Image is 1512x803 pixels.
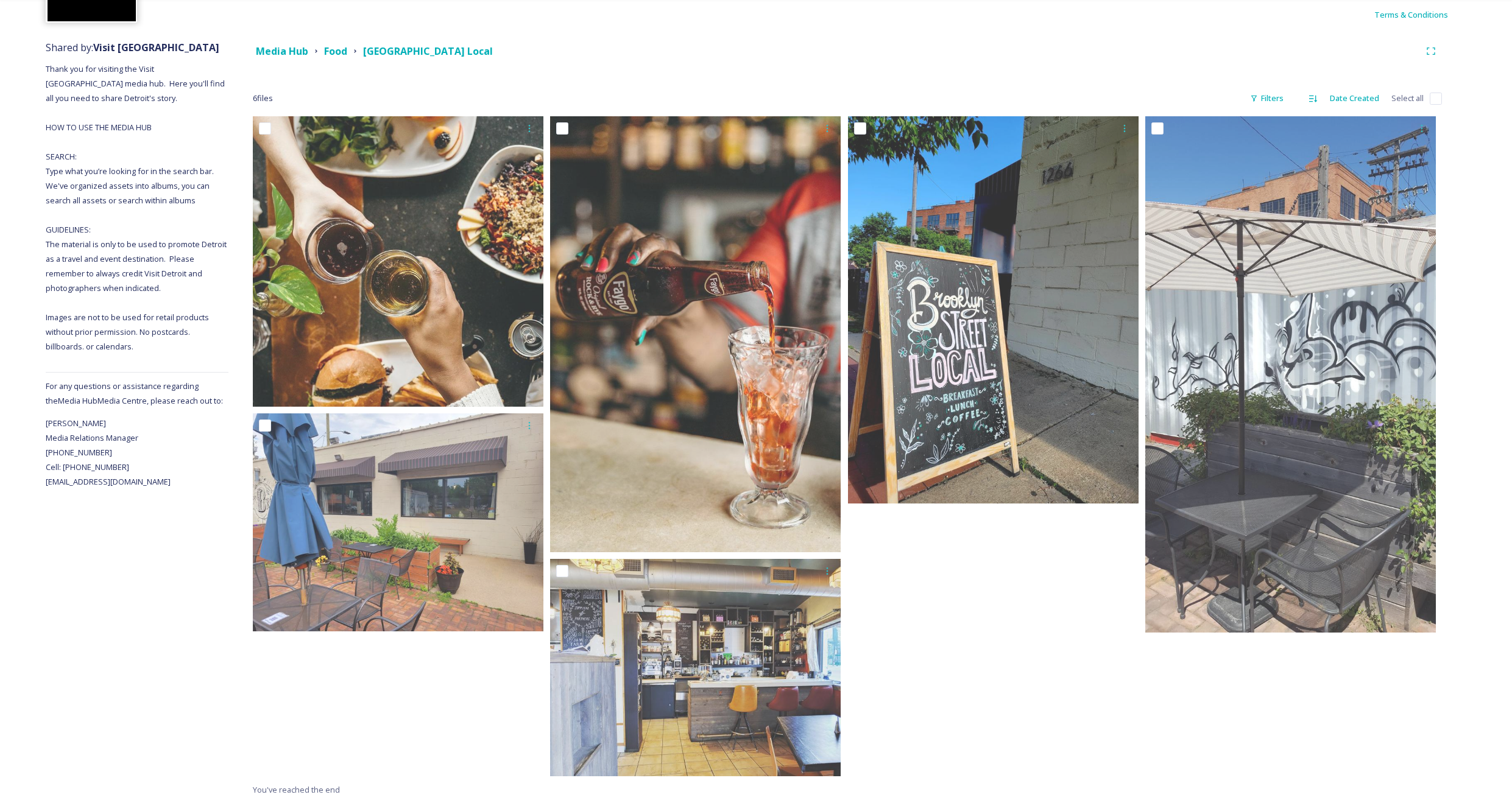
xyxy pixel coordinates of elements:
span: Thank you for visiting the Visit [GEOGRAPHIC_DATA] media hub. Here you'll find all you need to sh... [46,63,228,352]
img: Lunch cheers.jpg [253,116,543,407]
div: Filters [1244,86,1290,110]
span: [PERSON_NAME] Media Relations Manager [PHONE_NUMBER] Cell: [PHONE_NUMBER] [EMAIL_ADDRESS][DOMAIN_... [46,418,171,487]
span: 6 file s [253,93,273,104]
strong: [GEOGRAPHIC_DATA] Local [363,44,493,58]
a: Terms & Conditions [1374,7,1466,22]
strong: Visit [GEOGRAPHIC_DATA] [93,41,219,54]
span: Shared by: [46,41,219,54]
span: For any questions or assistance regarding the Media Hub Media Centre, please reach out to: [46,380,223,406]
div: Date Created [1324,86,1385,110]
strong: Food [324,44,347,58]
img: BSL Patio 2.jpg [253,413,543,631]
span: Terms & Conditions [1374,9,1448,20]
span: You've reached the end [253,784,340,795]
span: Select all [1391,93,1424,104]
img: BSL Bar.jpg [550,559,841,777]
strong: Media Hub [256,44,308,58]
img: BSL Chalkboard.jpg [848,116,1139,503]
img: Faygo pouring.jpg [550,116,841,552]
img: BSL Patio 1.jpg [1145,116,1436,633]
